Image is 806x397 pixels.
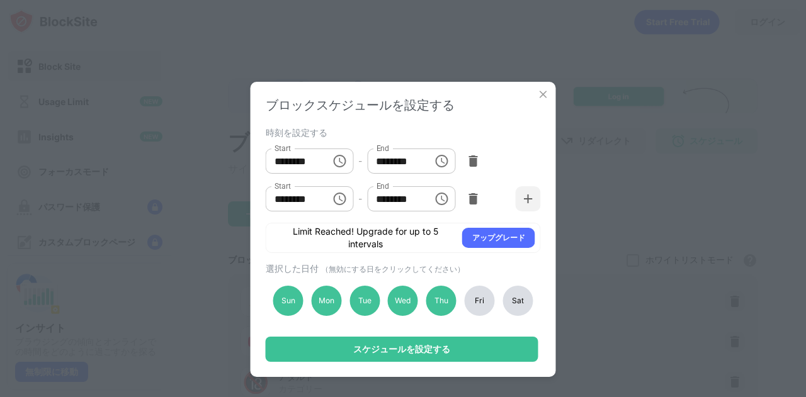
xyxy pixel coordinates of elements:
div: アップグレード [472,232,525,244]
div: - [358,154,362,168]
div: 時刻を設定する [266,127,538,137]
button: Choose time, selected time is 2:00 PM [429,148,454,174]
span: （無効にする日をクリックしてください） [321,264,465,274]
img: x-button.svg [537,88,550,101]
button: Choose time, selected time is 12:00 AM [327,148,352,174]
label: End [376,143,389,154]
button: Choose time, selected time is 6:00 PM [327,186,352,211]
div: - [358,192,362,206]
div: Limit Reached! Upgrade for up to 5 intervals [276,225,455,250]
div: Sat [502,286,533,316]
div: Tue [349,286,380,316]
div: ブロックスケジュールを設定する [266,97,541,114]
div: Thu [426,286,457,316]
label: Start [275,143,291,154]
label: End [376,181,389,191]
div: Mon [311,286,341,316]
div: スケジュールを設定する [353,344,450,354]
div: 選択した日付 [266,263,538,275]
label: Start [275,181,291,191]
div: Sun [273,286,304,316]
div: Fri [465,286,495,316]
div: Wed [388,286,418,316]
button: Choose time, selected time is 11:55 PM [429,186,454,211]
